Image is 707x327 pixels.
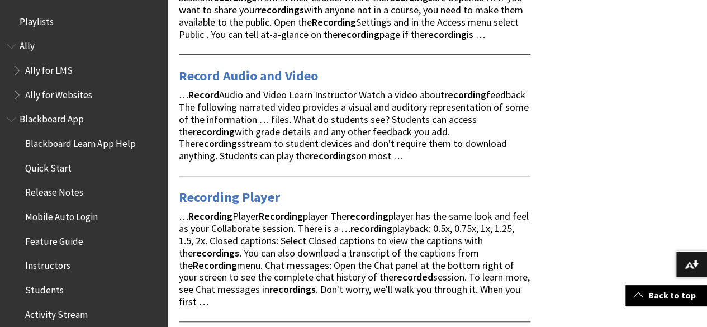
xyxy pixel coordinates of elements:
strong: recording [347,210,388,222]
a: Record Audio and Video [179,67,318,85]
strong: Recording [188,210,232,222]
a: Back to top [625,285,707,306]
span: Playlists [20,12,54,27]
strong: recording [444,88,486,101]
span: … Audio and Video Learn Instructor Watch a video about feedback The following narrated video prov... [179,88,529,162]
span: Ally for Websites [25,86,92,101]
span: Students [25,281,64,296]
span: Quick Start [25,159,72,174]
span: Feature Guide [25,232,83,247]
strong: recording [350,222,392,235]
span: Ally for LMS [25,61,73,76]
a: Recording Player [179,188,280,206]
strong: recorded [393,271,433,283]
span: Release Notes [25,183,83,198]
strong: recording [193,125,235,138]
strong: recordings [258,3,304,16]
strong: Recording [259,210,303,222]
span: Instructors [25,257,70,272]
strong: recordings [269,283,316,296]
nav: Book outline for Playlists [7,12,161,31]
strong: recordings [195,137,241,150]
strong: Record [188,88,219,101]
span: Blackboard Learn App Help [25,134,135,149]
strong: Recording [193,259,237,272]
nav: Book outline for Anthology Ally Help [7,37,161,105]
span: … Player player The player has the same look and feel as your Collaborate session. There is a … p... [179,210,530,307]
strong: recordings [193,247,239,259]
span: Ally [20,37,35,52]
strong: recording [425,28,467,41]
strong: Recording [312,16,356,29]
span: Mobile Auto Login [25,207,98,222]
span: Activity Stream [25,305,88,320]
strong: recording [338,28,379,41]
span: Blackboard App [20,110,84,125]
strong: recordings [310,149,356,162]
